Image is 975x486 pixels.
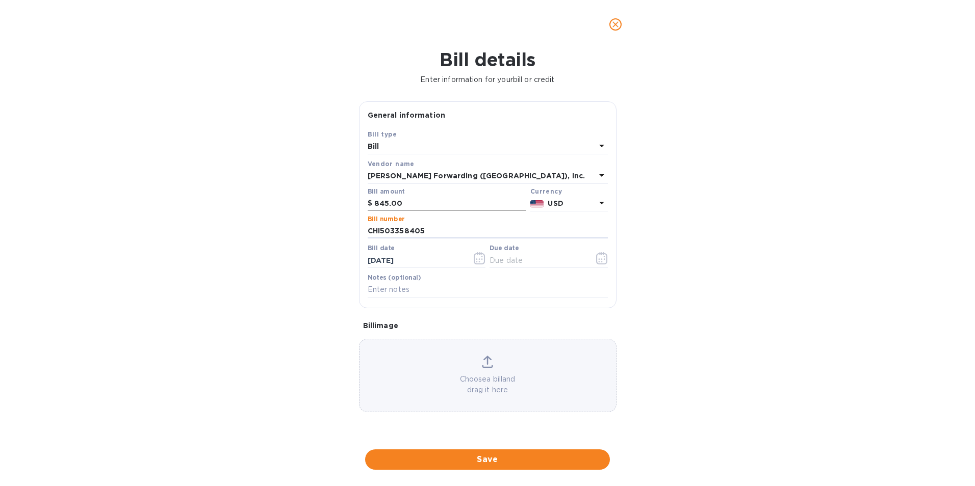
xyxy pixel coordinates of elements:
b: Bill [368,142,379,150]
b: Bill type [368,130,397,138]
input: Due date [490,253,586,268]
p: Bill image [363,320,612,331]
div: $ [368,196,374,211]
b: General information [368,111,446,119]
b: Currency [530,187,562,195]
p: Choose a bill and drag it here [360,374,616,395]
b: [PERSON_NAME] Forwarding ([GEOGRAPHIC_DATA]), Inc. [368,172,585,180]
span: Save [373,453,602,466]
label: Bill number [368,216,404,222]
h1: Bill details [8,49,967,70]
label: Due date [490,246,519,252]
p: Enter information for your bill or credit [8,74,967,85]
input: Enter bill number [368,224,608,239]
b: USD [548,199,563,207]
button: Save [365,449,610,470]
button: close [603,12,628,37]
img: USD [530,200,544,207]
b: Vendor name [368,160,415,168]
label: Bill amount [368,188,404,195]
label: Bill date [368,246,395,252]
input: $ Enter bill amount [374,196,526,211]
label: Notes (optional) [368,275,421,281]
input: Select date [368,253,464,268]
input: Enter notes [368,282,608,298]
